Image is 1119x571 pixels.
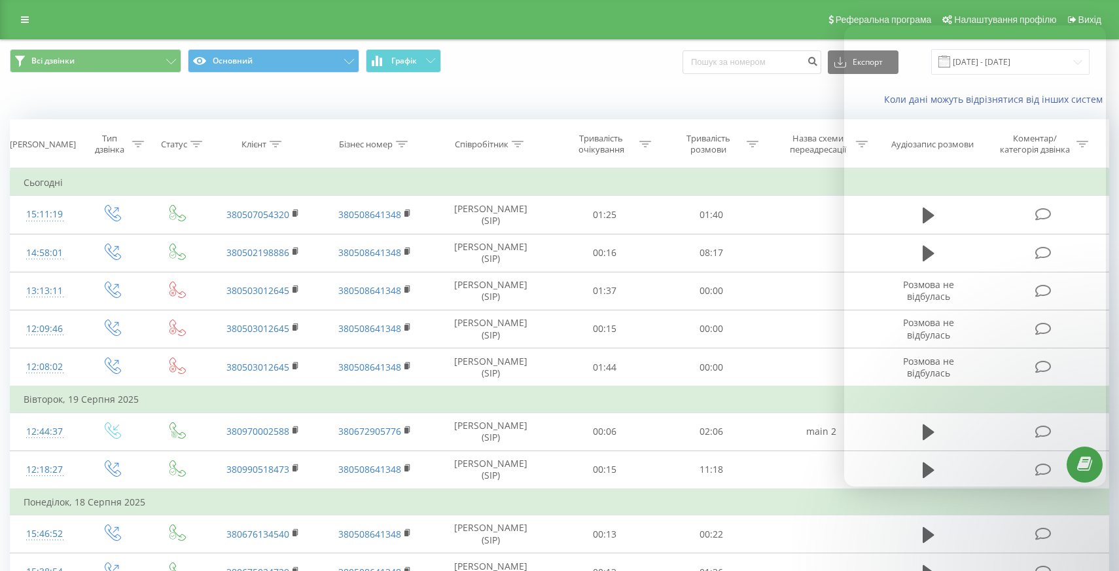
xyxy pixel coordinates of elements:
[10,49,181,73] button: Всі дзвінки
[90,133,129,155] div: Тип дзвінка
[828,50,898,74] button: Експорт
[551,234,658,272] td: 00:16
[24,521,65,547] div: 15:46:52
[24,278,65,304] div: 13:13:11
[338,284,401,297] a: 380508641348
[226,284,289,297] a: 380503012645
[658,234,766,272] td: 08:17
[431,515,551,553] td: [PERSON_NAME] (SIP)
[566,133,636,155] div: Тривалість очікування
[226,208,289,221] a: 380507054320
[683,50,821,74] input: Пошук за номером
[551,515,658,553] td: 00:13
[338,361,401,373] a: 380508641348
[431,310,551,348] td: [PERSON_NAME] (SIP)
[551,348,658,387] td: 01:44
[24,316,65,342] div: 12:09:46
[10,170,1109,196] td: Сьогодні
[226,463,289,475] a: 380990518473
[431,234,551,272] td: [PERSON_NAME] (SIP)
[391,56,417,65] span: Графік
[338,463,401,475] a: 380508641348
[431,196,551,234] td: [PERSON_NAME] (SIP)
[658,451,766,489] td: 11:18
[24,354,65,380] div: 12:08:02
[1075,497,1106,528] iframe: Intercom live chat
[844,26,1106,487] iframe: Intercom live chat
[31,56,75,66] span: Всі дзвінки
[338,208,401,221] a: 380508641348
[431,348,551,387] td: [PERSON_NAME] (SIP)
[10,139,76,150] div: [PERSON_NAME]
[551,310,658,348] td: 00:15
[24,202,65,227] div: 15:11:19
[658,348,766,387] td: 00:00
[339,139,393,150] div: Бізнес номер
[24,419,65,445] div: 12:44:37
[338,322,401,335] a: 380508641348
[24,457,65,483] div: 12:18:27
[431,451,551,489] td: [PERSON_NAME] (SIP)
[24,240,65,266] div: 14:58:01
[226,246,289,259] a: 380502198886
[658,413,766,451] td: 02:06
[455,139,508,150] div: Співробітник
[551,413,658,451] td: 00:06
[226,528,289,540] a: 380676134540
[1078,14,1101,25] span: Вихід
[338,425,401,437] a: 380672905776
[188,49,359,73] button: Основний
[226,425,289,437] a: 380970002588
[658,310,766,348] td: 00:00
[658,196,766,234] td: 01:40
[366,49,441,73] button: Графік
[783,133,853,155] div: Назва схеми переадресації
[241,139,266,150] div: Клієнт
[551,272,658,310] td: 01:37
[161,139,187,150] div: Статус
[658,515,766,553] td: 00:22
[338,246,401,259] a: 380508641348
[431,413,551,451] td: [PERSON_NAME] (SIP)
[673,133,743,155] div: Тривалість розмови
[10,489,1109,515] td: Понеділок, 18 Серпня 2025
[226,361,289,373] a: 380503012645
[954,14,1056,25] span: Налаштування профілю
[10,386,1109,413] td: Вівторок, 19 Серпня 2025
[431,272,551,310] td: [PERSON_NAME] (SIP)
[765,413,876,451] td: main 2
[836,14,932,25] span: Реферальна програма
[551,196,658,234] td: 01:25
[658,272,766,310] td: 00:00
[551,451,658,489] td: 00:15
[338,528,401,540] a: 380508641348
[226,322,289,335] a: 380503012645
